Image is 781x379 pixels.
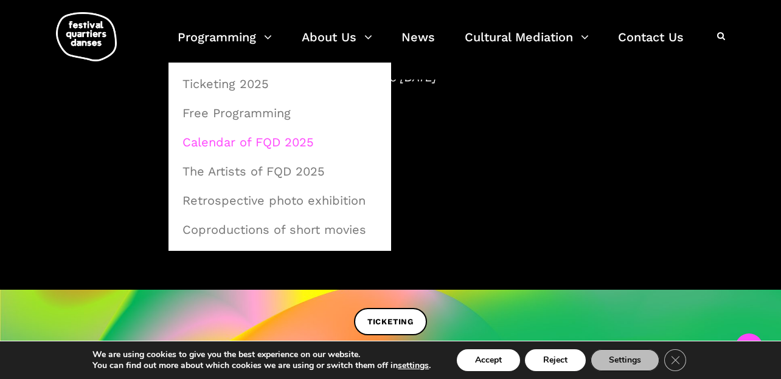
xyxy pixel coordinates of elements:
a: About Us [302,27,372,63]
img: logo-fqd-med [56,12,117,61]
span: TICKETING [367,316,414,329]
span: [DATE] to [DATE] [13,68,768,86]
a: Retrospective photo exhibition [175,186,384,214]
button: Accept [457,349,520,371]
a: TICKETING [354,308,427,335]
a: Programming [178,27,272,63]
a: Ticketing 2025 [175,70,384,98]
button: settings [398,360,429,371]
p: We are using cookies to give you the best experience on our website. [92,349,431,360]
a: Calendar of FQD 2025 [175,128,384,156]
button: Settings [591,349,659,371]
button: Close GDPR Cookie Banner [664,349,686,371]
a: Cultural Mediation [465,27,589,63]
a: Coproductions of short movies [175,216,384,244]
a: Free Programming [175,99,384,127]
a: News [401,27,435,63]
p: You can find out more about which cookies we are using or switch them off in . [92,360,431,371]
a: The Artists of FQD 2025 [175,157,384,185]
a: Contact Us [618,27,684,63]
button: Reject [525,349,586,371]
